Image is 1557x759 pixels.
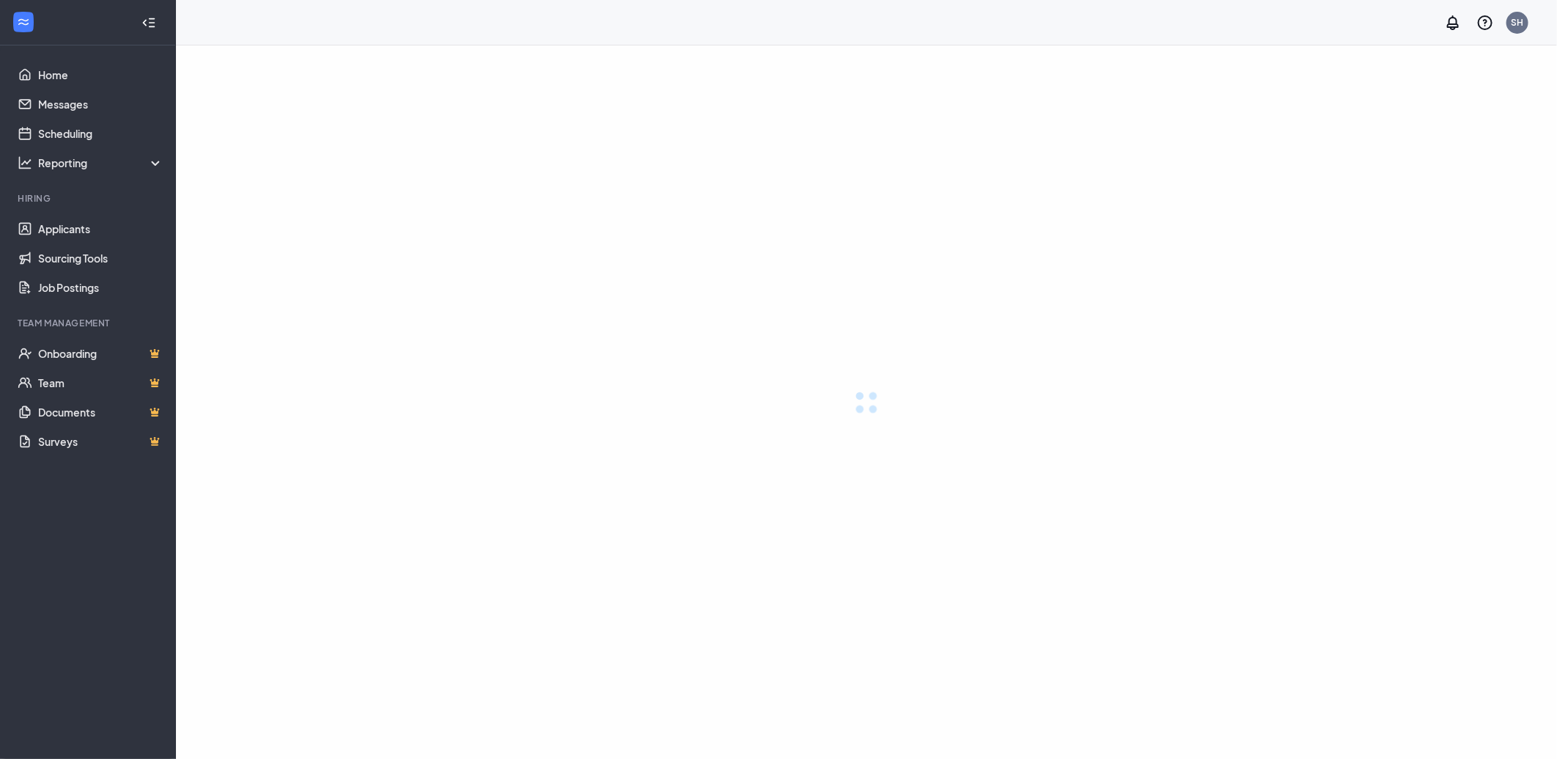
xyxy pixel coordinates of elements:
[38,89,163,119] a: Messages
[1476,14,1494,32] svg: QuestionInfo
[1512,16,1524,29] div: SH
[38,273,163,302] a: Job Postings
[38,368,163,397] a: TeamCrown
[1444,14,1462,32] svg: Notifications
[38,339,163,368] a: OnboardingCrown
[16,15,31,29] svg: WorkstreamLogo
[38,427,163,456] a: SurveysCrown
[141,15,156,30] svg: Collapse
[38,119,163,148] a: Scheduling
[38,397,163,427] a: DocumentsCrown
[18,317,161,329] div: Team Management
[38,60,163,89] a: Home
[18,155,32,170] svg: Analysis
[38,155,164,170] div: Reporting
[38,243,163,273] a: Sourcing Tools
[18,192,161,205] div: Hiring
[38,214,163,243] a: Applicants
